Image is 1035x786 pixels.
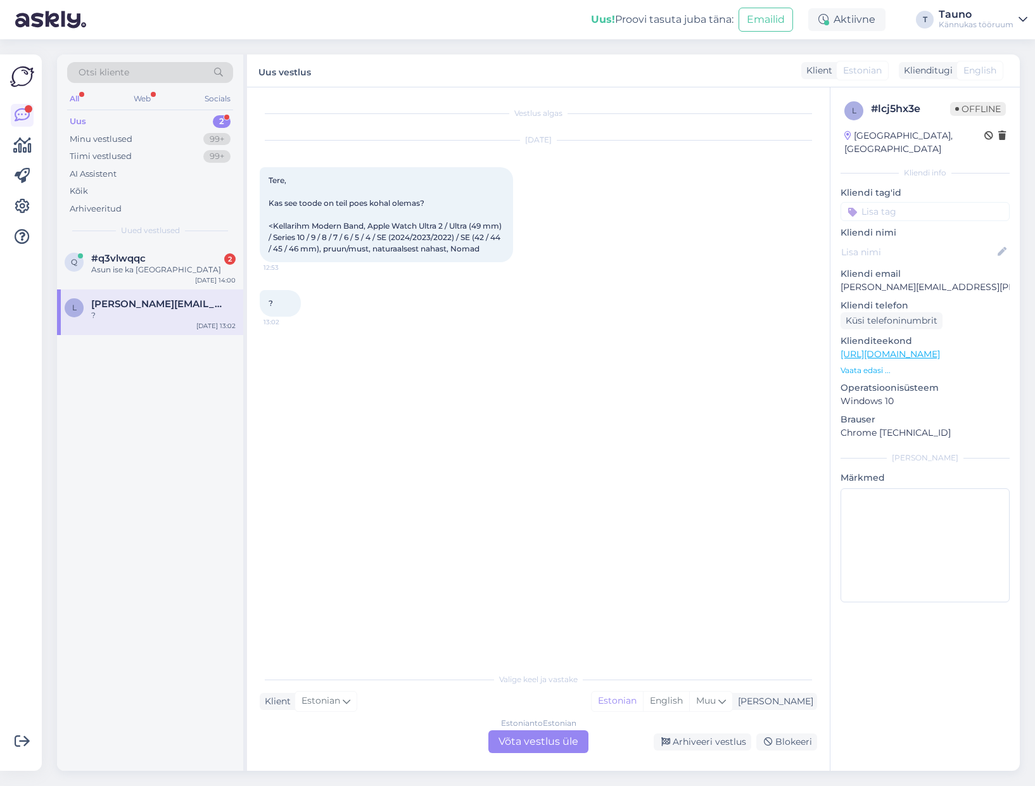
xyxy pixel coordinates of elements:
div: Socials [202,91,233,107]
p: Klienditeekond [841,334,1010,348]
p: Kliendi email [841,267,1010,281]
div: Asun ise ka [GEOGRAPHIC_DATA] [91,264,236,276]
span: Offline [950,102,1006,116]
p: Operatsioonisüsteem [841,381,1010,395]
div: Võta vestlus üle [488,730,588,753]
a: TaunoKännukas tööruum [939,10,1027,30]
p: Chrome [TECHNICAL_ID] [841,426,1010,440]
span: ? [269,298,273,308]
div: Valige keel ja vastake [260,674,817,685]
span: q [71,257,77,267]
label: Uus vestlus [258,62,311,79]
p: [PERSON_NAME][EMAIL_ADDRESS][PERSON_NAME][DOMAIN_NAME] [841,281,1010,294]
div: English [643,692,689,711]
div: Blokeeri [756,733,817,751]
span: l [852,106,856,115]
div: Web [131,91,153,107]
div: [GEOGRAPHIC_DATA], [GEOGRAPHIC_DATA] [844,129,984,156]
div: Minu vestlused [70,133,132,146]
span: 12:53 [264,263,311,272]
div: Uus [70,115,86,128]
div: Kännukas tööruum [939,20,1013,30]
div: All [67,91,82,107]
a: [URL][DOMAIN_NAME] [841,348,940,360]
span: Estonian [302,694,340,708]
div: # lcj5hx3e [871,101,950,117]
div: 99+ [203,150,231,163]
span: Uued vestlused [121,225,180,236]
p: Brauser [841,413,1010,426]
p: Kliendi nimi [841,226,1010,239]
span: English [963,64,996,77]
span: Estonian [843,64,882,77]
div: 2 [224,253,236,265]
input: Lisa tag [841,202,1010,221]
img: Askly Logo [10,65,34,89]
p: Kliendi tag'id [841,186,1010,200]
p: Märkmed [841,471,1010,485]
p: Vaata edasi ... [841,365,1010,376]
span: Otsi kliente [79,66,129,79]
div: Tiimi vestlused [70,150,132,163]
span: lauri.kummel@gmail.com [91,298,223,310]
div: 99+ [203,133,231,146]
div: [DATE] 14:00 [195,276,236,285]
div: Arhiveeri vestlus [654,733,751,751]
div: Klient [260,695,291,708]
div: Tauno [939,10,1013,20]
p: Kliendi telefon [841,299,1010,312]
button: Emailid [739,8,793,32]
input: Lisa nimi [841,245,995,259]
span: 13:02 [264,317,311,327]
div: Klient [801,64,832,77]
div: Kõik [70,185,88,198]
div: Arhiveeritud [70,203,122,215]
span: Muu [696,695,716,706]
div: 2 [213,115,231,128]
div: [PERSON_NAME] [733,695,813,708]
div: [DATE] [260,134,817,146]
span: Tere, Kas see toode on teil poes kohal olemas? <Kellarihm Modern Band, Apple Watch Ultra 2 / Ultr... [269,175,504,253]
b: Uus! [591,13,615,25]
div: Aktiivne [808,8,886,31]
div: Vestlus algas [260,108,817,119]
div: Kliendi info [841,167,1010,179]
div: [DATE] 13:02 [196,321,236,331]
div: Estonian to Estonian [501,718,576,729]
div: Estonian [592,692,643,711]
p: Windows 10 [841,395,1010,408]
div: AI Assistent [70,168,117,181]
div: ? [91,310,236,321]
span: l [72,303,77,312]
span: #q3vlwqqc [91,253,146,264]
div: Klienditugi [899,64,953,77]
div: [PERSON_NAME] [841,452,1010,464]
div: Küsi telefoninumbrit [841,312,943,329]
div: T [916,11,934,29]
div: Proovi tasuta juba täna: [591,12,733,27]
